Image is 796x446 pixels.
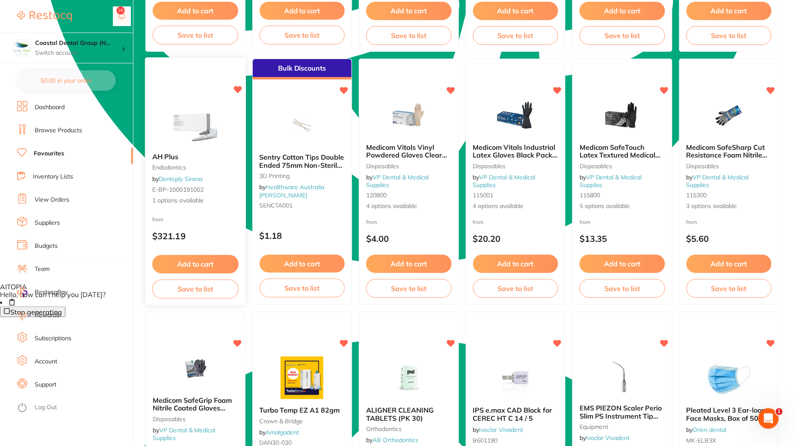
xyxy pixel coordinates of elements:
[580,191,600,199] span: 115800
[35,242,58,250] a: Budgets
[366,406,434,422] span: ALIGNER CLEANING TABLETS (PK 30)
[473,219,484,225] span: from
[33,172,73,181] a: Inventory Lists
[366,406,452,422] b: ALIGNER CLEANING TABLETS (PK 30)
[34,149,64,158] a: Favourites
[153,26,238,45] button: Save to list
[366,279,452,298] button: Save to list
[687,255,772,273] button: Add to cart
[260,231,345,241] p: $1.18
[687,234,772,244] p: $5.60
[35,219,60,227] a: Suppliers
[488,94,543,137] img: Medicom Vitals Industrial Latex Gloves Black Pack Of 12
[366,163,452,169] small: disposables
[274,104,330,146] img: Sentry Cotton Tips Double Ended 75mm Non-Sterile 100/Pk
[687,173,749,189] span: by
[580,143,665,159] b: Medicom SafeTouch Latex Textured Medical Examination Gloves Black Pack Of 100
[687,2,772,20] button: Add to cart
[260,428,299,436] span: by
[366,255,452,273] button: Add to cart
[35,334,71,343] a: Subscriptions
[266,428,299,436] a: Amalgadent
[776,408,783,415] span: 1
[473,173,536,189] span: by
[373,436,418,444] a: AB Orthodontics
[473,279,559,298] button: Save to list
[260,153,344,177] span: Sentry Cotton Tips Double Ended 75mm Non-Sterile 100/Pk
[35,288,68,297] span: RestocqPay
[274,357,330,399] img: Turbo Temp EZ A1 82gm
[473,426,524,434] span: by
[473,143,558,167] span: Medicom Vitals Industrial Latex Gloves Black Pack Of 12
[473,173,536,189] a: VP Dental & Medical Supplies
[580,234,665,244] p: $13.35
[366,173,429,189] span: by
[687,202,772,211] span: 3 options available
[473,191,494,199] span: 115001
[260,26,345,45] button: Save to list
[17,11,72,21] img: Restocq Logo
[580,404,665,420] b: EMS PIEZON Scaler Perio Slim PS Instrument Tip (DS-016A)
[152,153,238,161] b: AH Plus
[152,175,202,183] span: by
[260,183,325,199] span: by
[366,143,452,159] b: Medicom Vitals Vinyl Powdered Gloves Clear Pack Of 100
[35,357,57,366] a: Account
[473,255,559,273] button: Add to cart
[35,311,59,320] a: Rewards
[13,39,30,56] img: Coastal Dental Group (Newcastle)
[17,401,130,415] button: Log Out
[260,172,345,179] small: 3D Printing
[35,126,82,135] a: Browse Products
[35,403,57,412] a: Log Out
[253,59,352,80] div: Bulk Discounts
[580,143,664,175] span: Medicom SafeTouch Latex Textured Medical Examination Gloves Black Pack Of 100
[260,406,345,414] b: Turbo Temp EZ A1 82gm
[167,103,223,146] img: AH Plus
[260,406,340,414] span: Turbo Temp EZ A1 82gm
[152,279,238,299] button: Save to list
[687,219,698,225] span: from
[479,426,524,434] a: Ivoclar Vivadent
[35,381,56,389] a: Support
[381,94,437,137] img: Medicom Vitals Vinyl Powdered Gloves Clear Pack Of 100
[701,94,757,137] img: Medicom SafeSharp Cut Resistance Foam Nitrile Coated Gloves Black
[473,143,559,159] b: Medicom Vitals Industrial Latex Gloves Black Pack Of 12
[687,406,766,422] span: Pleated Level 3 Ear-loop Face Masks, Box of 50
[580,202,665,211] span: 5 options available
[687,163,772,169] small: disposables
[687,143,768,167] span: Medicom SafeSharp Cut Resistance Foam Nitrile Coated Gloves Black
[35,103,65,112] a: Dashboard
[260,255,345,273] button: Add to cart
[366,26,452,45] button: Save to list
[687,191,707,199] span: 115300
[687,143,772,159] b: Medicom SafeSharp Cut Resistance Foam Nitrile Coated Gloves Black
[260,418,345,425] small: crown & bridge
[366,234,452,244] p: $4.00
[580,255,665,273] button: Add to cart
[758,408,779,429] iframe: Intercom live chat
[580,219,591,225] span: from
[701,357,757,399] img: Pleated Level 3 Ear-loop Face Masks, Box of 50
[580,26,665,45] button: Save to list
[152,255,238,274] button: Add to cart
[35,196,69,204] a: View Orders
[580,2,665,20] button: Add to cart
[473,202,559,211] span: 4 options available
[153,426,215,442] span: by
[580,163,665,169] small: disposables
[17,70,116,91] button: $0.00 in your order
[687,406,772,422] b: Pleated Level 3 Ear-loop Face Masks, Box of 50
[366,191,387,199] span: 120800
[473,406,552,422] span: IPS e.max CAD Block for CEREC HT C 14 / 5
[687,426,727,434] span: by
[687,26,772,45] button: Save to list
[260,183,325,199] a: Healthware Australia [PERSON_NAME]
[168,347,223,390] img: Medicom SafeGrip Foam Nitrile Coated Gloves Black 1 Pair
[473,2,559,20] button: Add to cart
[260,279,345,297] button: Save to list
[152,153,179,161] span: AH Plus
[17,6,72,26] a: Restocq Logo
[580,423,665,430] small: equipment
[580,404,662,428] span: EMS PIEZON Scaler Perio Slim PS Instrument Tip (DS-016A)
